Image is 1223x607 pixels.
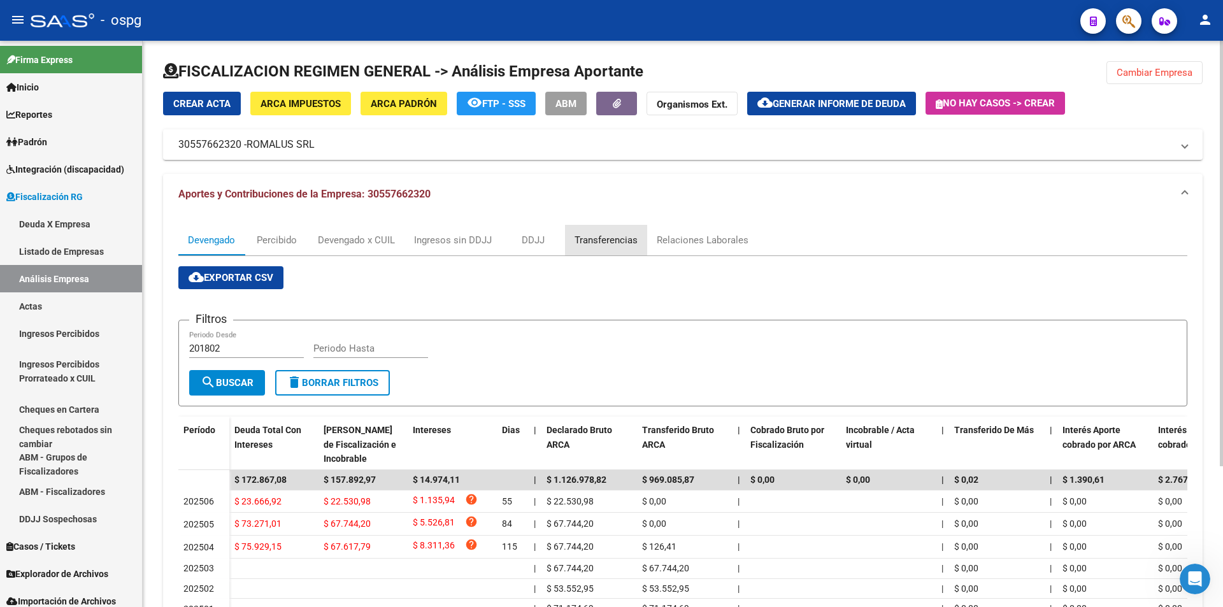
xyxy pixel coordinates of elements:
span: Interés Aporte cobrado por ARCA [1062,425,1136,450]
div: los cambios que realicen impactarán esta noche, es decir, al día de [DATE] no verán más esa deuda. [20,243,199,280]
span: | [738,475,740,485]
h1: FISCALIZACION REGIMEN GENERAL -> Análisis Empresa Aportante [163,61,643,82]
datatable-header-cell: Deuda Bruta Neto de Fiscalización e Incobrable [318,417,408,473]
span: $ 0,00 [954,583,978,594]
button: Inicio [199,5,224,29]
h3: Filtros [189,310,233,328]
textarea: Escribe un mensaje... [11,390,244,412]
datatable-header-cell: Declarado Bruto ARCA [541,417,637,473]
span: | [941,425,944,435]
span: $ 75.929,15 [234,541,282,552]
span: | [1050,425,1052,435]
div: Muchas gracias [165,306,234,318]
span: $ 73.271,01 [234,518,282,529]
span: Incobrable / Acta virtual [846,425,915,450]
span: $ 0,00 [1158,563,1182,573]
button: Cambiar Empresa [1106,61,1203,84]
div: Ludmila dice… [10,111,245,152]
button: Generar informe de deuda [747,92,916,115]
span: Período [183,425,215,435]
span: | [738,563,740,573]
mat-expansion-panel-header: Aportes y Contribuciones de la Empresa: 30557662320 [163,174,1203,215]
span: | [941,475,944,485]
span: | [941,496,943,506]
span: $ 126,41 [642,541,676,552]
div: Lorena dice… [10,298,245,336]
span: | [534,563,536,573]
span: Crear Acta [173,98,231,110]
span: Transferido De Más [954,425,1034,435]
span: Fiscalización RG [6,190,83,204]
div: Percibido [257,233,297,247]
span: | [941,541,943,552]
span: Explorador de Archivos [6,567,108,581]
span: Firma Express [6,53,73,67]
span: $ 172.867,08 [234,475,287,485]
button: Start recording [81,417,91,427]
span: | [534,541,536,552]
button: Adjuntar un archivo [61,417,71,427]
span: $ 0,00 [750,475,775,485]
span: $ 67.744,20 [547,518,594,529]
span: $ 2.767,74 [1158,475,1200,485]
span: | [738,541,740,552]
mat-icon: cloud_download [757,95,773,110]
datatable-header-cell: Transferido Bruto ARCA [637,417,733,473]
button: Crear Acta [163,92,241,115]
span: | [1050,583,1052,594]
span: Dias [502,425,520,435]
datatable-header-cell: Transferido De Más [949,417,1045,473]
span: $ 0,00 [1062,541,1087,552]
span: $ 0,00 [1158,541,1182,552]
div: Ludmila dice… [10,235,245,298]
span: $ 0,00 [954,496,978,506]
div: Devengado x CUIL [318,233,395,247]
div: Si no queres que figure deuda, hay q buscar esas ddjjj y descartarlas. [20,118,199,143]
span: FTP - SSS [482,98,526,110]
span: $ 67.744,20 [547,563,594,573]
mat-icon: person [1198,12,1213,27]
span: $ 0,02 [954,475,978,485]
span: $ 8.311,36 [413,538,455,555]
div: con el tachito de basura [10,206,139,234]
button: go back [8,5,32,29]
span: $ 0,00 [954,541,978,552]
i: help [465,493,478,506]
button: ARCA Padrón [361,92,447,115]
span: | [738,583,740,594]
mat-expansion-panel-header: 30557662320 -ROMALUS SRL [163,129,1203,160]
div: [PERSON_NAME] • Hace 3h [20,379,125,387]
span: $ 67.744,20 [324,518,371,529]
span: $ 53.552,95 [547,583,594,594]
span: ABM [555,98,576,110]
span: Declarado Bruto ARCA [547,425,612,450]
datatable-header-cell: | [1045,417,1057,473]
datatable-header-cell: Dias [497,417,529,473]
span: Cobrado Bruto por Fiscalización [750,425,824,450]
div: Lorena dice… [10,17,245,111]
span: Integración (discapacidad) [6,162,124,176]
mat-icon: cloud_download [189,269,204,285]
div: Ludmila dice… [10,152,245,206]
div: Ludmila dice… [10,206,245,235]
datatable-header-cell: Intereses [408,417,497,473]
mat-icon: delete [287,375,302,390]
button: Selector de emoji [20,417,30,427]
div: [PERSON_NAME] dirigirte a explorador de archivos --> arca --> ddjj nominas y hacer clic en la acc... [10,152,209,205]
span: Borrar Filtros [287,377,378,389]
span: | [941,563,943,573]
span: $ 0,00 [954,518,978,529]
button: Exportar CSV [178,266,283,289]
span: 202502 [183,583,214,594]
span: Buscar [201,377,254,389]
span: $ 5.526,81 [413,515,455,532]
span: | [534,475,536,485]
span: 84 [502,518,512,529]
span: 202504 [183,542,214,552]
div: los cambios que realicen impactarán esta noche, es decir, al día de [DATE] no verán más esa deuda. [10,235,209,288]
span: | [534,496,536,506]
mat-icon: remove_red_eye [467,95,482,110]
span: | [1050,475,1052,485]
iframe: Intercom live chat [1180,564,1210,594]
span: $ 22.530,98 [547,496,594,506]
